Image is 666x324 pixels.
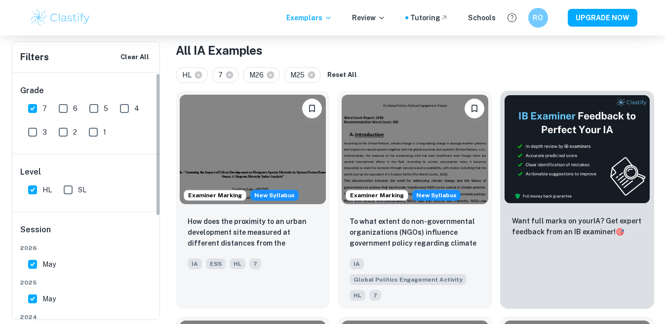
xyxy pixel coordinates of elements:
a: Examiner MarkingStarting from the May 2026 session, the ESS IA requirements have changed. We crea... [176,91,330,309]
button: Reset All [325,68,359,82]
div: M26 [243,67,280,83]
a: Examiner MarkingStarting from the May 2026 session, the Global Politics Engagement Activity requi... [338,91,492,309]
span: 2024 [20,313,153,322]
div: Starting from the May 2026 session, the Global Politics Engagement Activity requirements have cha... [412,190,461,201]
div: HL [176,67,208,83]
span: 1 [103,127,106,138]
p: Exemplars [286,12,332,23]
h6: Grade [20,85,153,97]
img: Global Politics Engagement Activity IA example thumbnail: To what extent do non-governmental organ [342,95,488,204]
button: UPGRADE NOW [568,9,637,27]
div: M25 [284,67,321,83]
h6: Filters [20,50,49,64]
span: 4 [134,103,139,114]
h6: Level [20,166,153,178]
img: ESS IA example thumbnail: How does the proximity to an urban devel [180,95,326,204]
span: M25 [290,70,309,80]
span: 2025 [20,278,153,287]
div: Starting from the May 2026 session, the ESS IA requirements have changed. We created this exempla... [250,190,299,201]
p: Want full marks on your IA ? Get expert feedback from an IB examiner! [512,216,642,237]
img: Clastify logo [29,8,92,28]
button: RO [528,8,548,28]
div: 7 [212,67,239,83]
h1: All IA Examples [176,41,654,59]
span: 3 [42,127,47,138]
span: 5 [104,103,108,114]
span: Examiner Marking [184,191,246,200]
span: M26 [249,70,268,80]
span: May [42,293,56,304]
a: Tutoring [410,12,448,23]
h6: RO [532,12,544,23]
span: 7 [369,290,381,301]
span: HL [230,258,245,269]
span: Examiner Marking [346,191,408,200]
span: 🎯 [616,228,624,236]
button: Bookmark [465,99,484,118]
span: New Syllabus [250,190,299,201]
span: IA [350,258,364,269]
span: HL [350,290,365,301]
h6: Session [20,224,153,244]
span: ESS [206,258,226,269]
span: 2 [73,127,77,138]
span: 7 [42,103,47,114]
span: New Syllabus [412,190,461,201]
button: Help and Feedback [504,9,520,26]
a: Schools [468,12,496,23]
span: HL [42,184,52,195]
span: 2026 [20,244,153,252]
span: 7 [218,70,227,80]
span: May [42,259,56,270]
img: Thumbnail [504,95,650,204]
span: 6 [73,103,78,114]
span: SL [78,184,86,195]
span: HL [182,70,196,80]
a: ThumbnailWant full marks on yourIA? Get expert feedback from an IB examiner! [500,91,654,309]
p: Review [352,12,386,23]
span: 7 [249,258,261,269]
p: How does the proximity to an urban development site measured at different distances from the deve... [188,216,318,250]
span: IA [188,258,202,269]
button: Bookmark [302,99,322,118]
p: To what extent do non-governmental organizations (NGOs) influence government policy regarding cli... [350,216,480,250]
button: Clear All [118,50,152,65]
span: Global Politics Engagement Activity [350,274,467,285]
